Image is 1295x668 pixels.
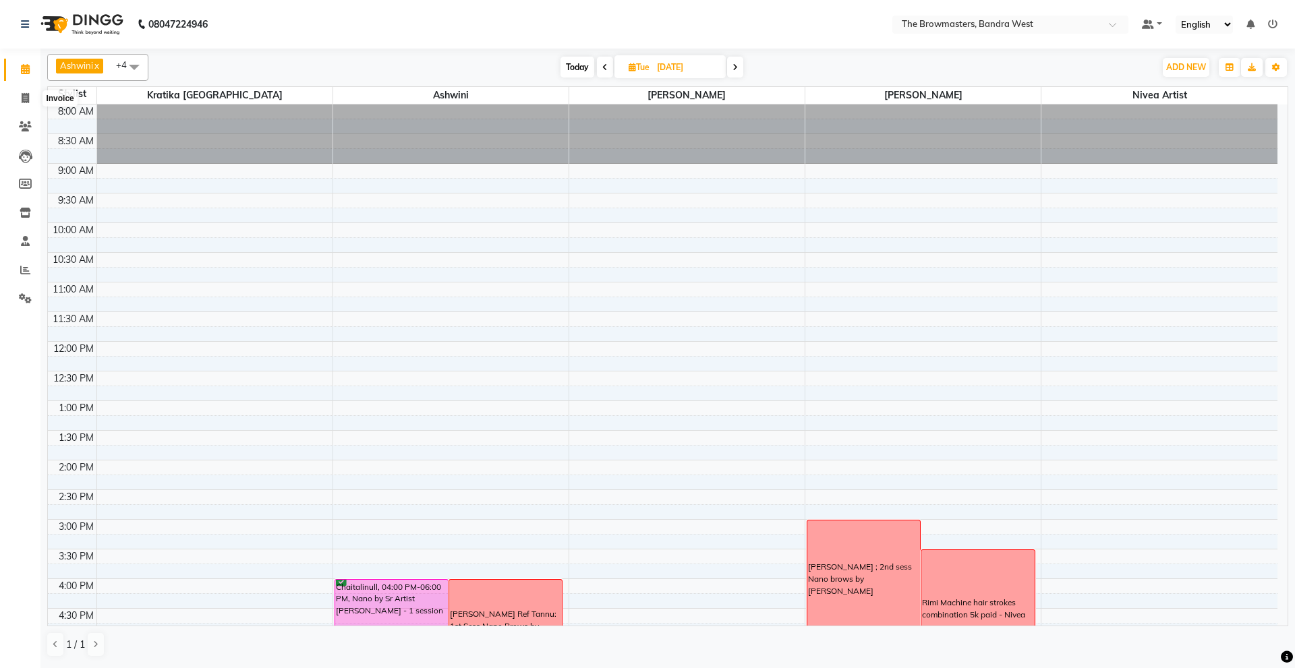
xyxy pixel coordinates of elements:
div: 2:30 PM [56,490,96,504]
div: 8:00 AM [55,104,96,119]
span: [PERSON_NAME] [569,87,805,104]
div: 3:30 PM [56,549,96,564]
span: Nivea Artist [1041,87,1277,104]
div: 10:00 AM [50,223,96,237]
div: [PERSON_NAME] Ref Tannu: 1st Sess Nano Brows by [PERSON_NAME], paid 5k pend 53952 - [PERSON_NAME] [450,608,561,668]
div: 4:30 PM [56,609,96,623]
div: 9:30 AM [55,193,96,208]
div: [PERSON_NAME] ; 2nd sess Nano brows by [PERSON_NAME] [808,561,919,597]
button: ADD NEW [1163,58,1209,77]
span: Kratika [GEOGRAPHIC_DATA] [97,87,333,104]
span: ADD NEW [1166,62,1206,72]
span: Ashwini [333,87,569,104]
div: 4:00 PM [56,579,96,593]
div: Invoice [42,90,77,107]
div: 2:00 PM [56,460,96,475]
div: 1:30 PM [56,431,96,445]
div: 11:00 AM [50,282,96,297]
span: +4 [116,59,137,70]
span: Tue [625,62,653,72]
div: 12:00 PM [51,342,96,356]
div: 8:30 AM [55,134,96,148]
div: 11:30 AM [50,312,96,326]
span: 1 / 1 [66,638,85,652]
div: 10:30 AM [50,253,96,267]
div: Rimi Machine hair strokes combination 5k paid - Nivea [922,597,1033,621]
input: 2025-10-07 [653,57,720,78]
div: 9:00 AM [55,164,96,178]
b: 08047224946 [148,5,208,43]
span: Ashwini [60,60,93,71]
div: 1:00 PM [56,401,96,415]
img: logo [34,5,127,43]
div: 12:30 PM [51,371,96,386]
span: Today [560,57,594,78]
span: [PERSON_NAME] [805,87,1041,104]
a: x [93,60,99,71]
div: 3:00 PM [56,520,96,534]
